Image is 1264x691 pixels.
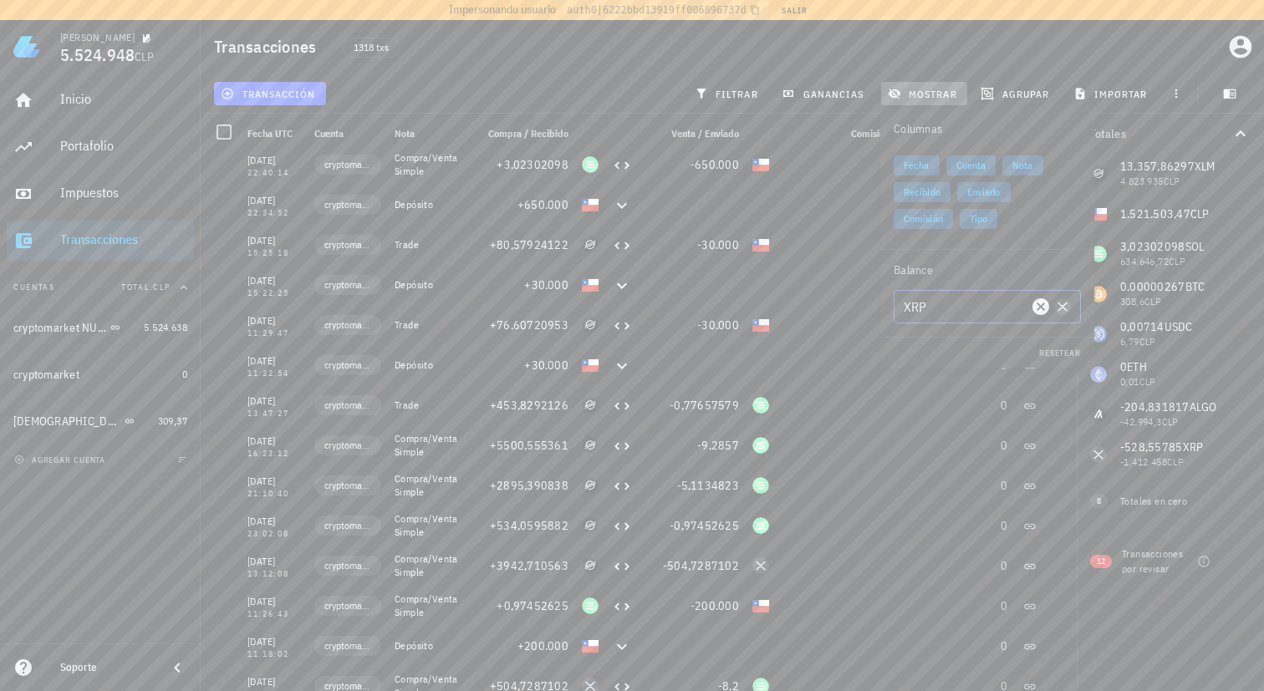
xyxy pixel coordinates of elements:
[582,317,599,333] div: XLM-icon
[752,317,769,333] div: CLP-icon
[1001,558,1007,573] span: 0
[247,289,301,297] div: 15:22:25
[247,409,301,418] div: 13:47:27
[247,312,301,329] div: [DATE]
[1001,438,1007,453] span: 0
[1090,128,1231,140] div: Totales
[60,661,154,674] div: Soporte
[490,398,568,413] span: +453,8292126
[247,673,301,690] div: [DATE]
[247,450,301,458] div: 16:23:12
[1097,555,1105,568] span: 12
[1012,155,1032,175] span: Nota
[851,127,889,140] span: Comisión
[752,597,769,614] div: CLP-icon
[395,198,461,211] div: Depósito
[7,174,194,214] a: Impuestos
[752,557,769,574] div: XRP-icon
[7,221,194,261] a: Transacciones
[324,557,371,574] span: cryptomarket NUEVA
[247,192,301,209] div: [DATE]
[224,87,315,100] span: transacción
[517,197,568,212] span: +650.000
[395,318,461,332] div: Trade
[324,317,371,333] span: cryptomarket NUEVA
[582,196,599,213] div: CLP-icon
[490,318,568,333] span: +76,60720953
[135,49,154,64] span: CLP
[13,321,107,335] div: cryptomarket NUEVA
[904,182,940,202] span: Recibido
[677,478,740,493] span: -5,1134823
[1031,297,1051,317] button: Clear
[247,169,301,177] div: 22:40:14
[582,517,599,534] div: XLM-icon
[776,114,896,154] div: Comisión
[7,354,194,394] a: cryptomarket 0
[880,250,946,290] div: Balance
[582,437,599,454] div: XLM-icon
[247,127,293,140] span: Fecha UTC
[247,369,301,378] div: 11:22:54
[1054,298,1071,315] div: XRP-icon
[752,236,769,253] div: CLP-icon
[752,156,769,173] div: CLP-icon
[247,329,301,338] div: 11:29:47
[691,157,739,172] span: -650.000
[247,209,301,217] div: 22:34:52
[449,1,556,18] span: Impersonando usuario
[752,517,769,534] div: SOL-icon
[7,127,194,167] a: Portafolio
[1120,494,1217,509] div: Totales en cero
[247,433,301,450] div: [DATE]
[324,236,371,253] span: cryptomarket NUEVA
[241,114,308,154] div: Fecha UTC
[247,473,301,490] div: [DATE]
[970,209,987,229] span: Tipo
[582,397,599,414] div: XLM-icon
[688,82,768,105] button: filtrar
[324,477,371,494] span: cryptomarket NUEVA
[247,610,301,618] div: 11:26:43
[497,157,568,172] span: +3,02302098
[388,114,468,154] div: Nota
[517,638,568,653] span: +200.000
[144,321,187,333] span: 5.524.638
[395,238,461,252] div: Trade
[247,272,301,289] div: [DATE]
[247,530,301,538] div: 23:02:08
[691,598,739,613] span: -200.000
[582,557,599,574] div: XLM-icon
[670,518,739,533] span: -0,97452625
[891,87,957,100] span: mostrar
[582,156,599,173] div: SOL-icon
[1097,495,1101,508] span: 8
[881,82,967,105] button: mostrar
[324,437,371,454] span: cryptomarket NUEVA
[182,368,187,380] span: 0
[904,155,930,175] span: Fecha
[60,91,187,107] div: Inicio
[324,638,371,654] span: cryptomarket NUEVA
[324,156,371,173] span: cryptomarket NUEVA
[395,552,461,579] div: Compra/Venta Simple
[247,490,301,498] div: 21:10:40
[490,558,568,573] span: +3942,710563
[324,277,371,293] span: cryptomarket NUEVA
[785,87,864,100] span: ganancias
[395,432,461,459] div: Compra/Venta Simple
[1122,546,1192,577] div: Transacciones por revisar
[775,82,874,105] button: ganancias
[395,512,461,539] div: Compra/Venta Simple
[60,43,135,66] span: 5.524.948
[1001,638,1007,653] span: 0
[698,87,758,100] span: filtrar
[1077,87,1148,100] span: importar
[490,438,568,453] span: +5500,555361
[158,414,187,427] span: 309,37
[582,277,599,293] div: CLP-icon
[395,127,415,140] span: Nota
[395,358,461,372] div: Depósito
[1032,344,1088,361] button: resetear
[247,553,301,570] div: [DATE]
